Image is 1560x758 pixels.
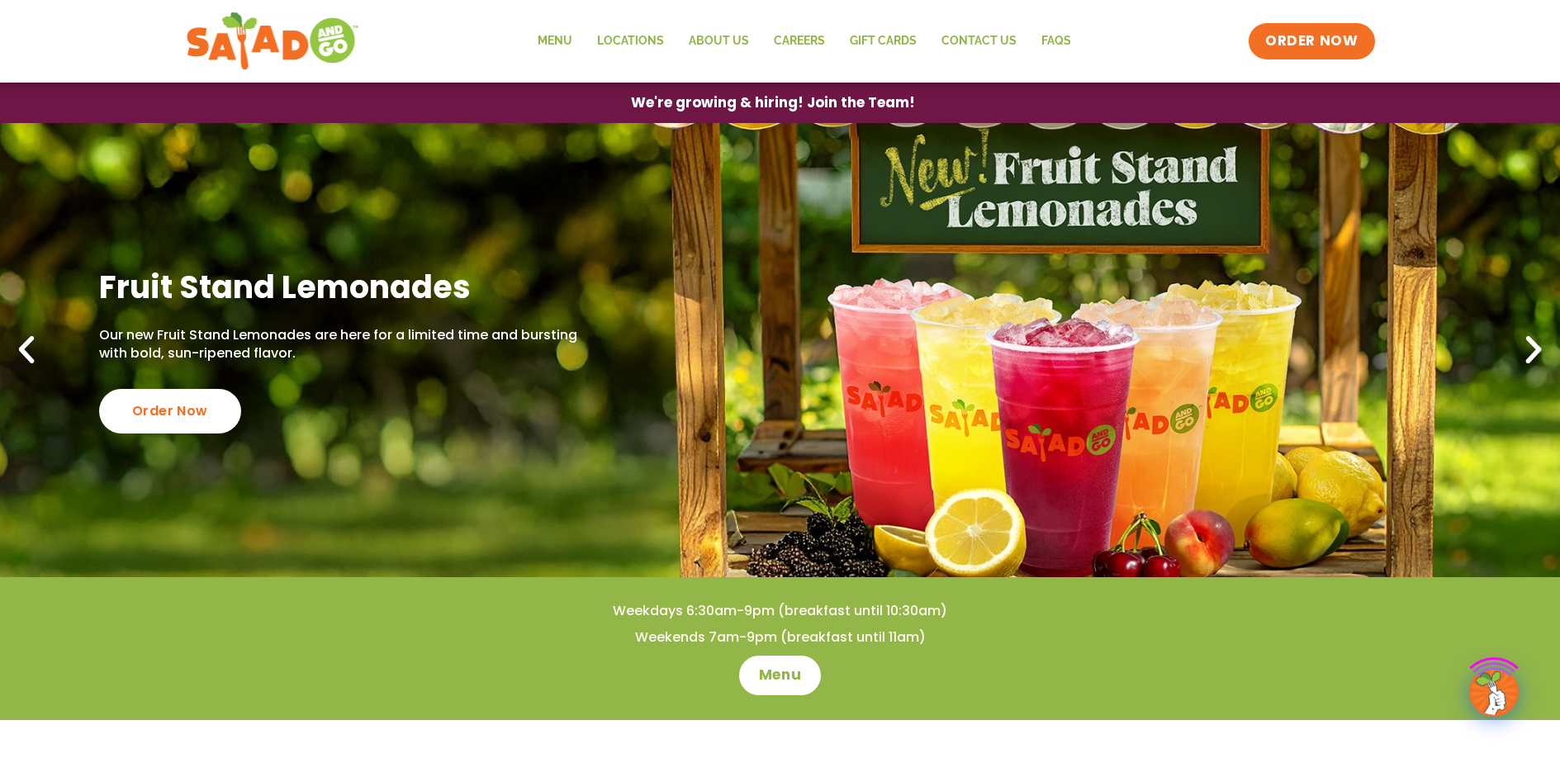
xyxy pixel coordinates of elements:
a: Locations [585,22,676,60]
nav: Menu [525,22,1083,60]
p: Our new Fruit Stand Lemonades are here for a limited time and bursting with bold, sun-ripened fla... [99,326,581,363]
h4: Weekdays 6:30am-9pm (breakfast until 10:30am) [33,602,1527,620]
a: We're growing & hiring! Join the Team! [606,83,940,122]
h2: Fruit Stand Lemonades [99,267,581,307]
a: FAQs [1029,22,1083,60]
a: Menu [525,22,585,60]
a: Menu [739,656,821,695]
img: new-SAG-logo-768×292 [186,8,360,74]
a: GIFT CARDS [837,22,929,60]
a: About Us [676,22,761,60]
div: Order Now [99,389,241,433]
span: ORDER NOW [1265,31,1358,51]
span: We're growing & hiring! Join the Team! [631,96,915,110]
a: Careers [761,22,837,60]
a: Contact Us [929,22,1029,60]
span: Menu [759,666,801,685]
h4: Weekends 7am-9pm (breakfast until 11am) [33,628,1527,647]
a: ORDER NOW [1249,23,1374,59]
